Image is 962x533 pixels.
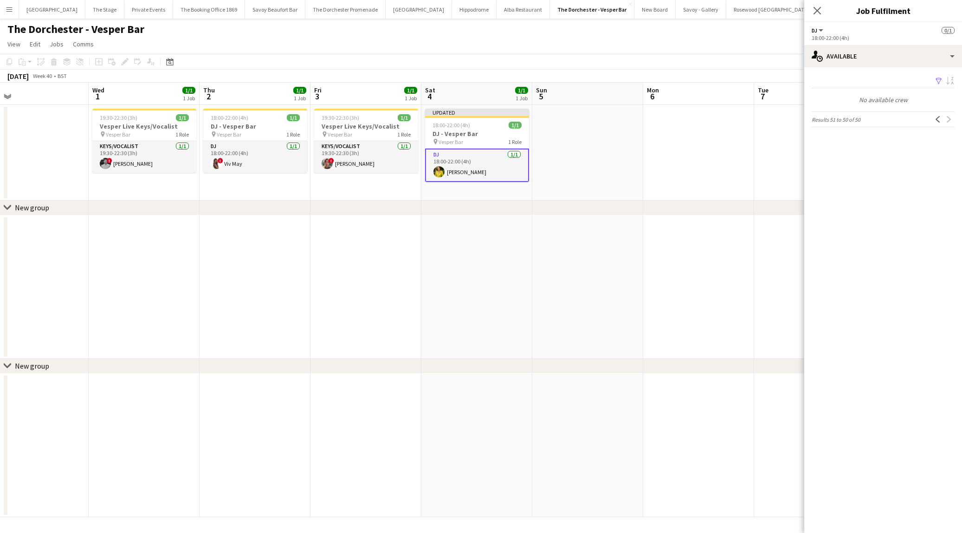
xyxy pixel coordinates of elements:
[69,38,97,50] a: Comms
[314,109,418,173] app-job-card: 19:30-22:30 (3h)1/1Vesper Live Keys/Vocalist Vesper Bar1 RoleKeys/Vocalist1/119:30-22:30 (3h)![PE...
[245,0,305,19] button: Savoy Beaufort Bar
[676,0,726,19] button: Savoy - Gallery
[404,87,417,94] span: 1/1
[647,86,659,94] span: Mon
[804,45,962,67] div: Available
[646,91,659,102] span: 6
[634,0,676,19] button: New Board
[452,0,497,19] button: Hippodrome
[424,91,435,102] span: 4
[294,95,306,102] div: 1 Job
[91,91,104,102] span: 1
[812,27,817,34] span: DJ
[182,87,195,94] span: 1/1
[516,95,528,102] div: 1 Job
[85,0,124,19] button: The Stage
[202,91,215,102] span: 2
[92,109,196,173] app-job-card: 19:30-22:30 (3h)1/1Vesper Live Keys/Vocalist Vesper Bar1 RoleKeys/Vocalist1/119:30-22:30 (3h)![PE...
[328,131,352,138] span: Vesper Bar
[203,109,307,173] app-job-card: 18:00-22:00 (4h)1/1DJ - Vesper Bar Vesper Bar1 RoleDJ1/118:00-22:00 (4h)!Viv May
[173,0,245,19] button: The Booking Office 1869
[4,38,24,50] a: View
[211,114,248,121] span: 18:00-22:00 (4h)
[425,149,529,182] app-card-role: DJ1/118:00-22:00 (4h)[PERSON_NAME]
[942,27,955,34] span: 0/1
[433,122,470,129] span: 18:00-22:00 (4h)
[812,116,860,123] span: Results 51 to 50 of 50
[107,158,112,163] span: !
[7,71,29,81] div: [DATE]
[31,72,54,79] span: Week 40
[425,130,529,138] h3: DJ - Vesper Bar
[726,0,817,19] button: Rosewood [GEOGRAPHIC_DATA]
[515,87,528,94] span: 1/1
[176,114,189,121] span: 1/1
[217,131,241,138] span: Vesper Bar
[92,86,104,94] span: Wed
[812,27,825,34] button: DJ
[175,131,189,138] span: 1 Role
[26,38,44,50] a: Edit
[756,91,768,102] span: 7
[329,158,334,163] span: !
[812,34,955,41] div: 18:00-22:00 (4h)
[425,109,529,182] app-job-card: Updated18:00-22:00 (4h)1/1DJ - Vesper Bar Vesper Bar1 RoleDJ1/118:00-22:00 (4h)[PERSON_NAME]
[425,86,435,94] span: Sat
[536,86,547,94] span: Sun
[508,138,522,145] span: 1 Role
[314,122,418,130] h3: Vesper Live Keys/Vocalist
[203,141,307,173] app-card-role: DJ1/118:00-22:00 (4h)!Viv May
[19,0,85,19] button: [GEOGRAPHIC_DATA]
[509,122,522,129] span: 1/1
[397,131,411,138] span: 1 Role
[7,22,144,36] h1: The Dorchester - Vesper Bar
[15,203,49,212] div: New group
[124,0,173,19] button: Private Events
[50,40,64,48] span: Jobs
[287,114,300,121] span: 1/1
[758,86,768,94] span: Tue
[30,40,40,48] span: Edit
[73,40,94,48] span: Comms
[100,114,137,121] span: 19:30-22:30 (3h)
[106,131,130,138] span: Vesper Bar
[203,86,215,94] span: Thu
[550,0,634,19] button: The Dorchester - Vesper Bar
[322,114,359,121] span: 19:30-22:30 (3h)
[7,40,20,48] span: View
[218,158,223,163] span: !
[58,72,67,79] div: BST
[305,0,386,19] button: The Dorchester Promenade
[293,87,306,94] span: 1/1
[804,92,962,108] p: No available crew
[398,114,411,121] span: 1/1
[439,138,463,145] span: Vesper Bar
[405,95,417,102] div: 1 Job
[535,91,547,102] span: 5
[425,109,529,116] div: Updated
[46,38,67,50] a: Jobs
[386,0,452,19] button: [GEOGRAPHIC_DATA]
[286,131,300,138] span: 1 Role
[314,86,322,94] span: Fri
[203,122,307,130] h3: DJ - Vesper Bar
[183,95,195,102] div: 1 Job
[497,0,550,19] button: Alba Restaurant
[313,91,322,102] span: 3
[92,141,196,173] app-card-role: Keys/Vocalist1/119:30-22:30 (3h)![PERSON_NAME]
[314,141,418,173] app-card-role: Keys/Vocalist1/119:30-22:30 (3h)![PERSON_NAME]
[92,122,196,130] h3: Vesper Live Keys/Vocalist
[804,5,962,17] h3: Job Fulfilment
[15,361,49,370] div: New group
